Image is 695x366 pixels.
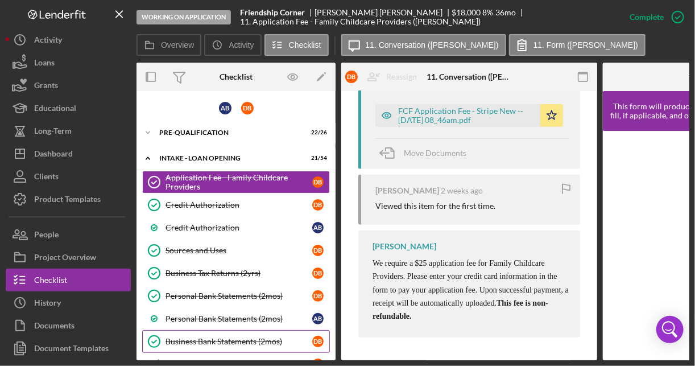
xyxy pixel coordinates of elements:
[366,40,499,50] label: 11. Conversation ([PERSON_NAME])
[618,6,689,28] button: Complete
[312,176,324,188] div: D B
[220,72,253,81] div: Checklist
[312,245,324,256] div: D B
[166,246,312,255] div: Sources and Uses
[142,171,330,194] a: Application Fee - Family Childcare ProvidersDB
[166,200,312,209] div: Credit Authorization
[340,65,428,88] button: DBReassign
[6,223,131,246] button: People
[142,216,330,239] a: Credit AuthorizationAB
[142,307,330,330] a: Personal Bank Statements (2mos)AB
[373,259,569,321] span: We require a $25 application fee for Family Childcare Providers. Please enter your credit card in...
[6,188,131,211] button: Product Templates
[312,268,324,279] div: D B
[509,34,646,56] button: 11. Form ([PERSON_NAME])
[6,74,131,97] button: Grants
[6,291,131,314] button: History
[307,155,327,162] div: 21 / 54
[404,148,466,158] span: Move Documents
[166,269,312,278] div: Business Tax Returns (2yrs)
[375,201,495,211] div: Viewed this item for the first time.
[240,8,305,17] b: Friendship Corner
[6,28,131,51] button: Activity
[441,186,483,195] time: 2025-09-15 15:50
[289,40,321,50] label: Checklist
[312,199,324,211] div: D B
[34,51,55,77] div: Loans
[6,337,131,360] button: Document Templates
[6,269,131,291] button: Checklist
[166,173,312,191] div: Application Fee - Family Childcare Providers
[373,299,548,320] strong: This fee is non-refundable.
[142,262,330,285] a: Business Tax Returns (2yrs)DB
[495,8,516,17] div: 36 mo
[34,28,62,54] div: Activity
[166,291,312,301] div: Personal Bank Statements (2mos)
[307,129,327,136] div: 22 / 26
[136,10,231,24] div: Working on Application
[483,8,494,17] div: 8 %
[34,74,58,100] div: Grants
[375,139,478,167] button: Move Documents
[375,186,439,195] div: [PERSON_NAME]
[34,269,67,294] div: Checklist
[240,17,481,26] div: 11. Application Fee - Family Childcare Providers ([PERSON_NAME])
[6,314,131,337] button: Documents
[630,6,664,28] div: Complete
[34,337,109,363] div: Document Templates
[398,106,535,125] div: FCF Application Fee - Stripe New -- [DATE] 08_46am.pdf
[375,104,563,127] button: FCF Application Fee - Stripe New -- [DATE] 08_46am.pdf
[6,97,131,120] button: Educational
[6,165,131,188] button: Clients
[452,7,481,17] span: $18,000
[159,129,299,136] div: Pre-Qualification
[386,65,417,88] div: Reassign
[166,314,312,323] div: Personal Bank Statements (2mos)
[34,120,72,145] div: Long-Term
[161,40,194,50] label: Overview
[312,290,324,302] div: D B
[34,165,59,191] div: Clients
[6,142,131,165] button: Dashboard
[241,102,254,114] div: D B
[656,316,684,343] div: Open Intercom Messenger
[229,40,254,50] label: Activity
[312,222,324,233] div: A B
[345,71,358,83] div: D B
[34,188,101,213] div: Product Templates
[6,51,131,74] button: Loans
[427,72,512,81] div: 11. Conversation ([PERSON_NAME])
[6,246,131,269] button: Project Overview
[533,40,638,50] label: 11. Form ([PERSON_NAME])
[312,336,324,347] div: D B
[341,34,506,56] button: 11. Conversation ([PERSON_NAME])
[34,314,75,340] div: Documents
[142,239,330,262] a: Sources and UsesDB
[159,155,299,162] div: INTAKE - LOAN OPENING
[219,102,231,114] div: A B
[6,120,131,142] button: Long-Term
[136,34,201,56] button: Overview
[34,223,59,249] div: People
[34,291,61,317] div: History
[166,223,312,232] div: Credit Authorization
[264,34,329,56] button: Checklist
[204,34,261,56] button: Activity
[373,242,436,251] div: [PERSON_NAME]
[315,8,452,17] div: [PERSON_NAME] [PERSON_NAME]
[34,142,73,168] div: Dashboard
